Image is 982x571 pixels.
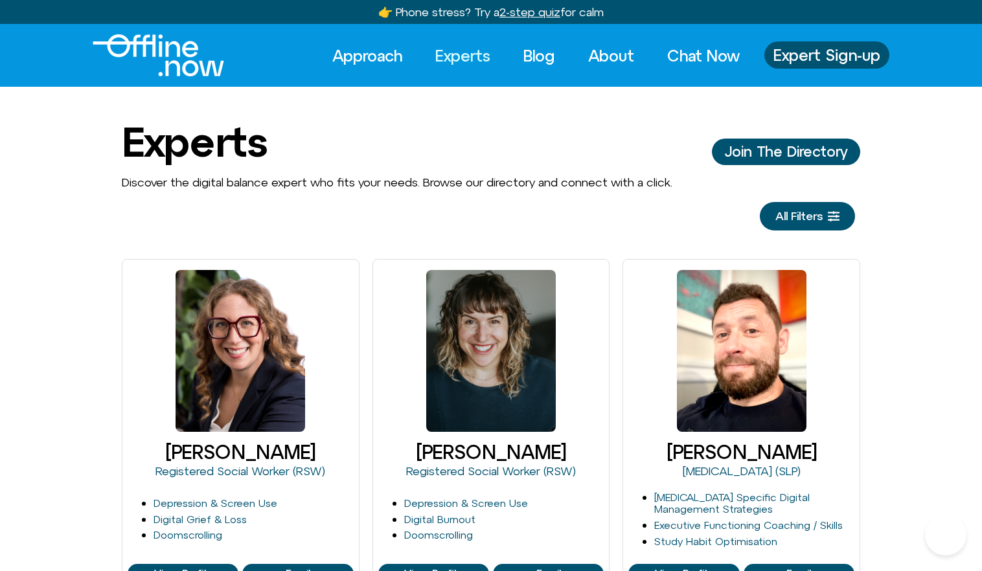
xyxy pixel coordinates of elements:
[416,441,566,463] a: [PERSON_NAME]
[404,513,475,525] a: Digital Burnout
[404,497,528,509] a: Depression & Screen Use
[321,41,414,70] a: Approach
[406,464,576,478] a: Registered Social Worker (RSW)
[683,464,801,478] a: [MEDICAL_DATA] (SLP)
[712,139,860,164] a: Join The Director
[512,41,567,70] a: Blog
[93,34,224,76] img: offline.now
[122,175,672,189] span: Discover the digital balance expert who fits your needs. Browse our directory and connect with a ...
[577,41,646,70] a: About
[155,464,325,478] a: Registered Social Worker (RSW)
[499,5,560,19] u: 2-step quiz
[654,535,777,547] a: Study Habit Optimisation
[775,210,823,223] span: All Filters
[925,514,966,555] iframe: Botpress
[760,202,855,230] a: All Filters
[378,5,604,19] a: 👉 Phone stress? Try a2-step quizfor calm
[656,41,751,70] a: Chat Now
[154,529,222,541] a: Doomscrolling
[654,491,810,515] a: [MEDICAL_DATA] Specific Digital Management Strategies
[93,34,202,76] div: Logo
[154,497,277,509] a: Depression & Screen Use
[404,529,473,541] a: Doomscrolling
[154,513,247,525] a: Digital Grief & Loss
[654,519,843,531] a: Executive Functioning Coaching / Skills
[667,441,817,463] a: [PERSON_NAME]
[764,41,889,69] a: Expert Sign-up
[424,41,502,70] a: Experts
[165,441,315,463] a: [PERSON_NAME]
[122,119,267,164] h1: Experts
[773,47,880,63] span: Expert Sign-up
[725,144,847,159] span: Join The Directory
[321,41,751,70] nav: Menu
